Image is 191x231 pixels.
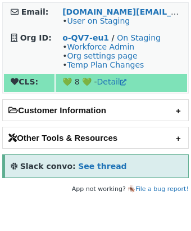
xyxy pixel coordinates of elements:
[62,33,109,42] a: o-QV7-eu1
[67,16,130,25] a: User on Staging
[20,162,76,171] strong: Slack convo:
[21,7,49,16] strong: Email:
[2,184,189,195] footer: App not working? 🪳
[67,42,134,51] a: Workforce Admin
[3,127,188,148] h2: Other Tools & Resources
[20,33,52,42] strong: Org ID:
[112,33,115,42] strong: /
[78,162,126,171] a: See thread
[3,100,188,121] h2: Customer Information
[56,74,187,92] td: 💚 8 💚 -
[62,42,144,69] span: • • •
[11,77,38,86] strong: CLS:
[97,77,126,86] a: Detail
[67,51,137,60] a: Org settings page
[117,33,161,42] a: On Staging
[135,185,189,193] a: File a bug report!
[62,16,130,25] span: •
[67,60,144,69] a: Temp Plan Changes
